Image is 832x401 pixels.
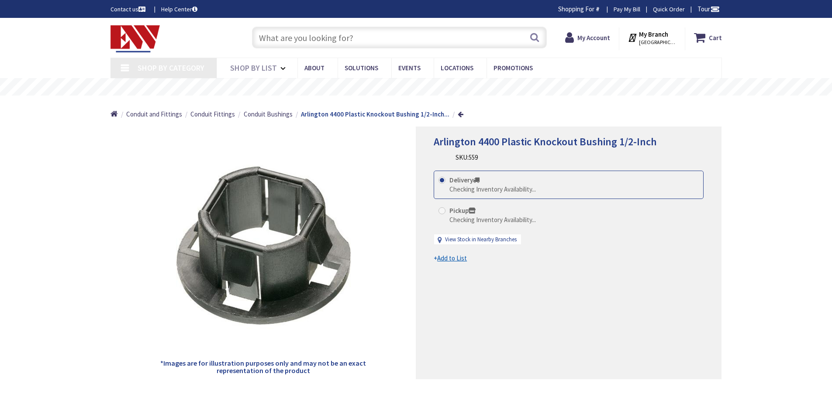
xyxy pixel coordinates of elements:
a: Conduit Fittings [190,110,235,119]
span: Conduit and Fittings [126,110,182,118]
span: Events [398,64,421,72]
strong: Arlington 4400 Plastic Knockout Bushing 1/2-Inch... [301,110,449,118]
span: Locations [441,64,473,72]
span: Arlington 4400 Plastic Knockout Bushing 1/2-Inch [434,135,657,148]
img: Arlington 4400 Plastic Knockout Bushing 1/2-Inch [176,161,351,336]
span: About [304,64,325,72]
span: Shopping For [558,5,594,13]
strong: # [596,5,600,13]
span: 559 [469,153,478,161]
strong: Cart [709,30,722,45]
span: Conduit Bushings [244,110,293,118]
span: Shop By Category [138,63,204,73]
a: View Stock in Nearby Branches [445,236,517,244]
a: Cart [694,30,722,45]
strong: Pickup [449,206,476,215]
strong: My Account [577,34,610,42]
a: Pay My Bill [614,5,640,14]
a: Quick Order [653,5,685,14]
img: Electrical Wholesalers, Inc. [110,25,160,52]
strong: My Branch [639,30,668,38]
span: Solutions [345,64,378,72]
div: SKU: [456,153,478,162]
div: My Branch [GEOGRAPHIC_DATA], [GEOGRAPHIC_DATA] [628,30,676,45]
span: Conduit Fittings [190,110,235,118]
span: Shop By List [230,63,277,73]
a: Conduit and Fittings [126,110,182,119]
div: Checking Inventory Availability... [449,185,536,194]
a: +Add to List [434,254,467,263]
u: Add to List [437,254,467,262]
a: Contact us [110,5,147,14]
input: What are you looking for? [252,27,547,48]
rs-layer: Free Same Day Pickup at 19 Locations [337,82,497,92]
div: Checking Inventory Availability... [449,215,536,224]
a: My Account [565,30,610,45]
strong: Delivery [449,176,480,184]
span: [GEOGRAPHIC_DATA], [GEOGRAPHIC_DATA] [639,39,676,46]
span: Tour [697,5,720,13]
a: Help Center [161,5,197,14]
h5: *Images are for illustration purposes only and may not be an exact representation of the product [159,360,367,375]
span: Promotions [494,64,533,72]
a: Conduit Bushings [244,110,293,119]
span: + [434,254,467,262]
